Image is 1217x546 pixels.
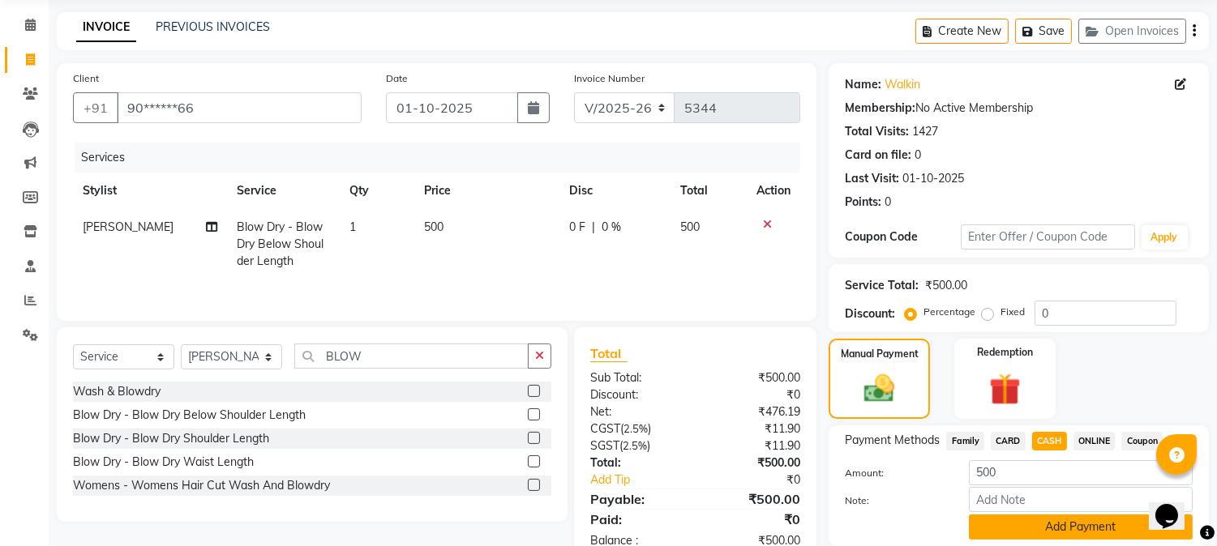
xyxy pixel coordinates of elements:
img: _cash.svg [855,371,903,406]
th: Disc [559,173,671,209]
div: No Active Membership [845,100,1193,117]
a: PREVIOUS INVOICES [156,19,270,34]
div: ₹0 [715,471,813,488]
div: ₹11.90 [696,437,813,454]
span: CGST [590,421,620,436]
div: ₹500.00 [696,454,813,471]
div: ₹500.00 [925,277,967,294]
span: Total [590,345,628,362]
div: Discount: [578,386,696,403]
label: Date [386,71,408,86]
th: Price [414,173,559,209]
input: Search by Name/Mobile/Email/Code [117,92,362,123]
span: Payment Methods [845,432,940,449]
a: INVOICE [76,13,136,42]
button: Open Invoices [1078,19,1186,44]
span: 1 [349,220,356,234]
th: Service [228,173,341,209]
label: Redemption [977,345,1033,360]
button: Create New [915,19,1009,44]
div: Blow Dry - Blow Dry Shoulder Length [73,430,269,447]
span: SGST [590,438,619,453]
div: Wash & Blowdry [73,383,161,400]
a: Add Tip [578,471,715,488]
div: Discount: [845,305,895,322]
div: Total: [578,454,696,471]
label: Amount: [833,466,957,480]
th: Stylist [73,173,228,209]
div: Blow Dry - Blow Dry Below Shoulder Length [73,407,306,424]
label: Client [73,71,99,86]
input: Search or Scan [294,343,529,369]
th: Action [747,173,800,209]
button: Apply [1142,225,1188,250]
label: Invoice Number [574,71,645,86]
th: Qty [340,173,414,209]
input: Add Note [969,487,1193,512]
div: 0 [915,147,921,164]
div: 01-10-2025 [902,170,964,187]
span: 500 [681,220,701,234]
span: 2.5% [623,422,648,435]
label: Note: [833,493,957,508]
div: ₹476.19 [696,403,813,420]
span: | [592,219,595,236]
span: Blow Dry - Blow Dry Below Shoulder Length [238,220,324,268]
div: ₹500.00 [696,489,813,509]
span: 0 % [602,219,621,236]
button: Save [1015,19,1072,44]
div: ( ) [578,437,696,454]
span: CASH [1032,432,1067,450]
div: Service Total: [845,277,919,294]
div: ₹0 [696,510,813,529]
button: +91 [73,92,118,123]
span: CARD [991,432,1026,450]
input: Enter Offer / Coupon Code [961,224,1134,250]
label: Fixed [1001,305,1025,319]
div: Total Visits: [845,123,909,140]
span: Family [946,432,984,450]
span: Coupon [1121,432,1163,450]
div: Points: [845,194,881,211]
div: ₹11.90 [696,420,813,437]
div: ₹500.00 [696,369,813,386]
input: Amount [969,460,1193,485]
div: Paid: [578,510,696,529]
div: Sub Total: [578,369,696,386]
div: Womens - Womens Hair Cut Wash And Blowdry [73,477,330,494]
label: Percentage [923,305,975,319]
div: 0 [885,194,891,211]
iframe: chat widget [1149,481,1201,530]
div: Card on file: [845,147,911,164]
span: 500 [424,220,444,234]
th: Total [671,173,748,209]
img: _gift.svg [979,369,1031,409]
button: Add Payment [969,514,1193,540]
a: Walkin [885,76,920,93]
span: 2.5% [623,439,647,452]
div: ( ) [578,420,696,437]
div: Services [75,143,812,173]
div: ₹0 [696,386,813,403]
div: Coupon Code [845,228,961,245]
div: Name: [845,76,881,93]
div: 1427 [912,123,938,140]
span: 0 F [569,219,585,236]
div: Net: [578,403,696,420]
div: Payable: [578,489,696,509]
div: Membership: [845,100,915,117]
span: ONLINE [1073,432,1116,450]
label: Manual Payment [841,347,919,361]
div: Blow Dry - Blow Dry Waist Length [73,454,254,471]
span: [PERSON_NAME] [83,220,174,234]
div: Last Visit: [845,170,899,187]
